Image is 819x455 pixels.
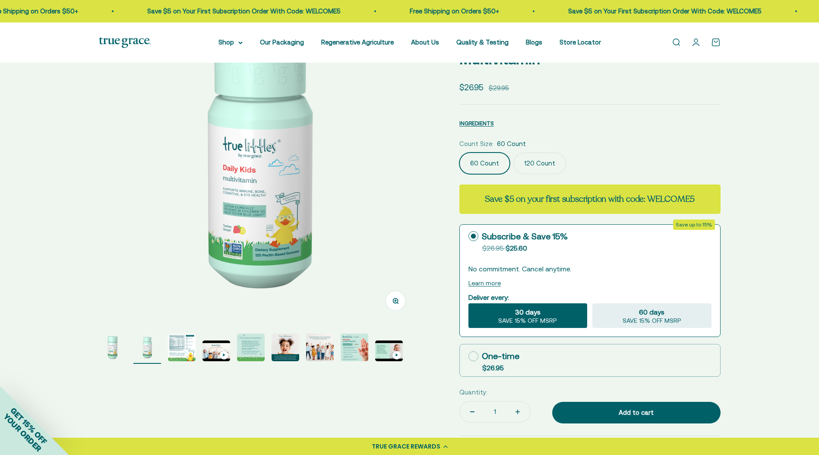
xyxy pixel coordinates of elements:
[459,120,494,127] span: INGREDIENTS
[489,83,509,93] compare-at-price: $29.95
[168,334,196,364] button: Go to item 3
[272,334,299,364] button: Go to item 6
[567,6,761,16] p: Save $5 on Your First Subscription Order With Code: WELCOME5
[2,412,43,453] span: YOUR ORDER
[459,118,494,128] button: INGREDIENTS
[409,7,498,15] a: Free Shipping on Orders $50+
[459,81,484,94] sale-price: $26.95
[459,387,487,398] label: Quantity:
[560,38,601,46] a: Store Locator
[306,334,334,361] img: True Littles® Daily Kids Multivitamin
[306,334,334,364] button: Go to item 7
[341,334,368,364] button: Go to item 8
[202,340,230,364] button: Go to item 4
[456,38,509,46] a: Quality & Testing
[146,6,340,16] p: Save $5 on Your First Subscription Order With Code: WELCOME5
[569,407,703,418] div: Add to cart
[99,4,418,323] img: True Littles® Daily Kids Multivitamin
[260,38,304,46] a: Our Packaging
[218,37,243,48] summary: Shop
[237,334,265,361] img: True Littles® Daily Kids Multivitamin
[99,334,126,364] button: Go to item 1
[505,401,530,422] button: Increase quantity
[341,334,368,361] img: True Littles® Daily Kids Multivitamin
[372,442,440,451] div: TRUE GRACE REWARDS
[497,139,526,149] span: 60 Count
[272,334,299,361] img: True Littles® Daily Kids Multivitamin
[321,38,394,46] a: Regenerative Agriculture
[168,334,196,361] img: True Littles® Daily Kids Multivitamin
[411,38,439,46] a: About Us
[237,334,265,364] button: Go to item 5
[459,139,493,149] legend: Count Size:
[375,340,403,364] button: Go to item 9
[460,401,485,422] button: Decrease quantity
[552,402,721,423] button: Add to cart
[133,334,161,364] button: Go to item 2
[526,38,542,46] a: Blogs
[485,193,695,205] strong: Save $5 on your first subscription with code: WELCOME5
[133,334,161,361] img: True Littles® Daily Kids Multivitamin
[9,406,49,446] span: GET 15% OFF
[99,334,126,361] img: True Littles® Daily Kids Multivitamin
